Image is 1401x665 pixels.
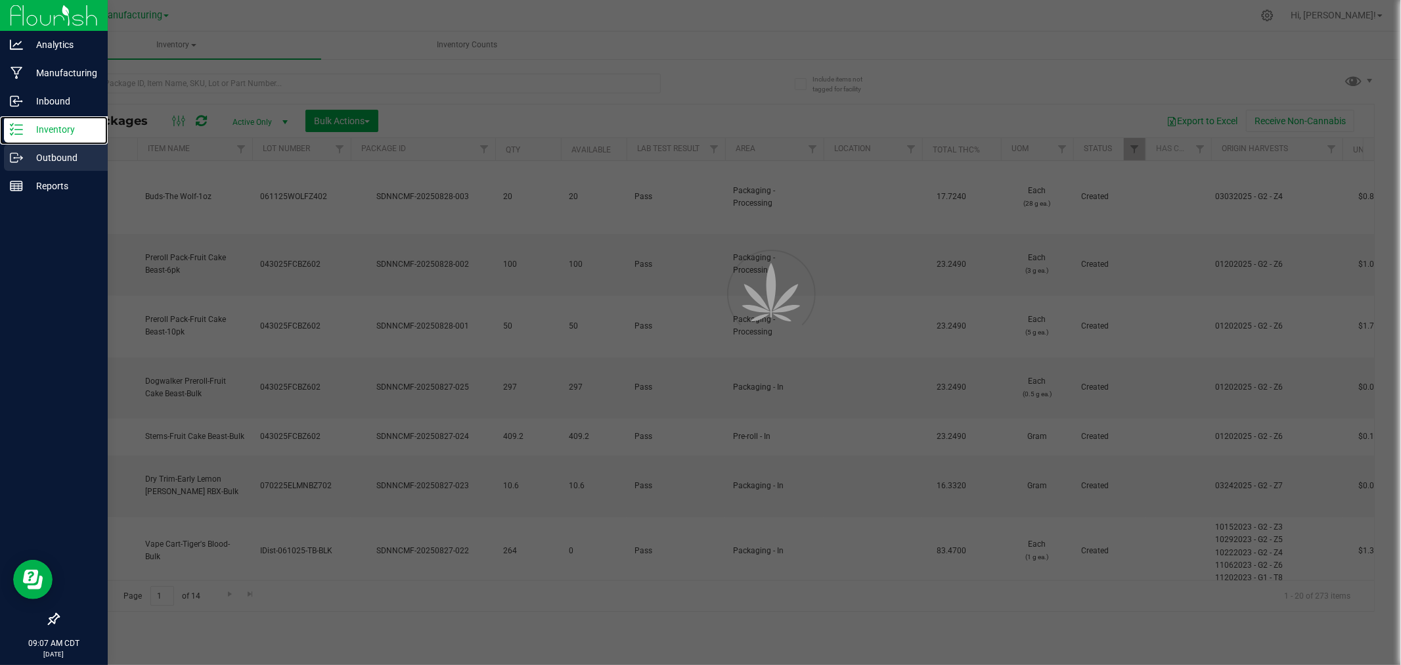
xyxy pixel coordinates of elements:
p: Outbound [23,150,102,166]
p: 09:07 AM CDT [6,637,102,649]
p: Reports [23,178,102,194]
p: Inventory [23,122,102,137]
inline-svg: Inventory [10,123,23,136]
p: [DATE] [6,649,102,659]
inline-svg: Outbound [10,151,23,164]
p: Inbound [23,93,102,109]
iframe: Resource center [13,560,53,599]
inline-svg: Inbound [10,95,23,108]
inline-svg: Manufacturing [10,66,23,80]
p: Manufacturing [23,65,102,81]
inline-svg: Analytics [10,38,23,51]
inline-svg: Reports [10,179,23,193]
p: Analytics [23,37,102,53]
